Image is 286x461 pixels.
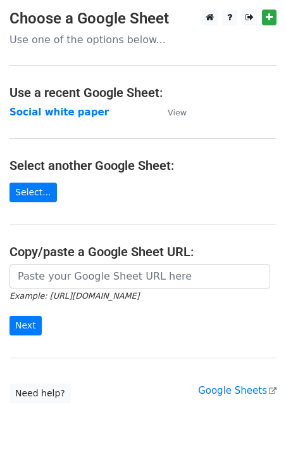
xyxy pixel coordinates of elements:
a: Google Sheets [198,385,277,396]
small: Example: [URL][DOMAIN_NAME] [9,291,139,301]
a: Need help? [9,384,71,403]
a: Social white paper [9,107,109,118]
h4: Use a recent Google Sheet: [9,85,277,100]
h3: Choose a Google Sheet [9,10,277,28]
a: View [155,107,187,118]
input: Paste your Google Sheet URL here [9,264,270,289]
a: Select... [9,183,57,202]
small: View [168,108,187,117]
input: Next [9,316,42,335]
p: Use one of the options below... [9,33,277,46]
h4: Copy/paste a Google Sheet URL: [9,244,277,259]
h4: Select another Google Sheet: [9,158,277,173]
